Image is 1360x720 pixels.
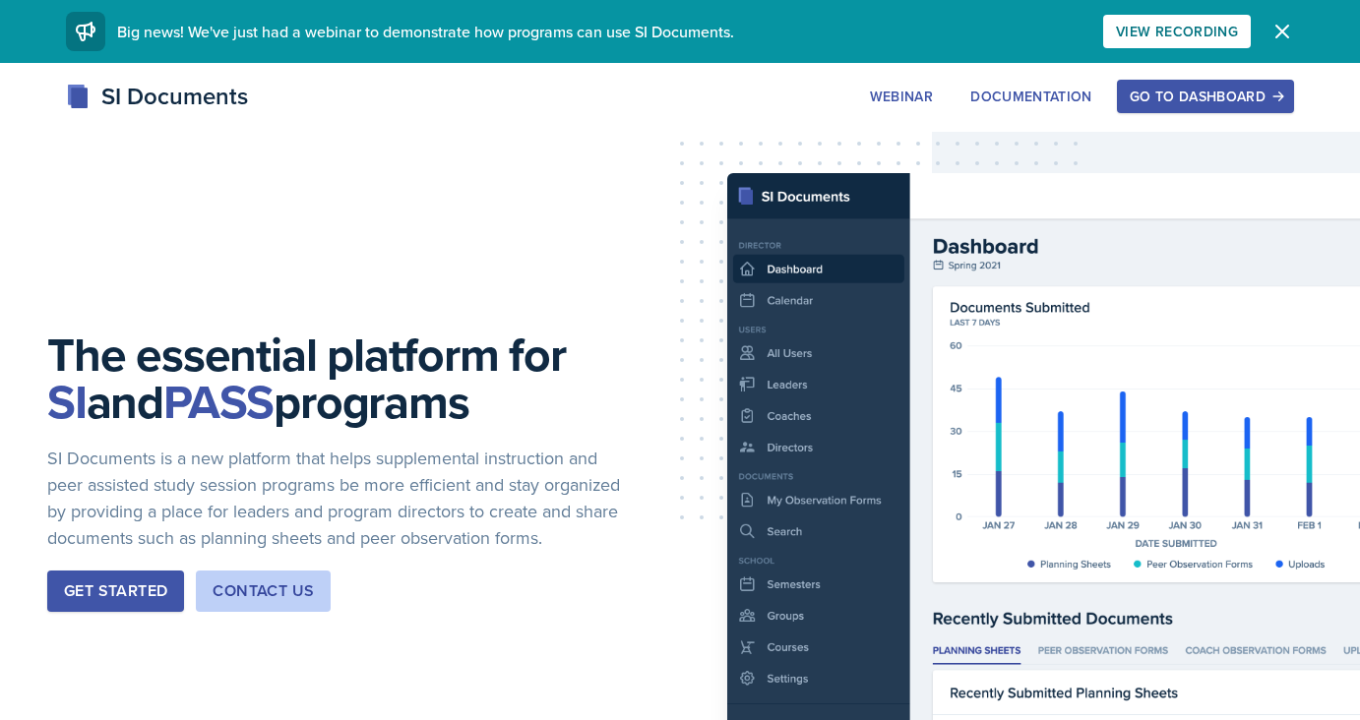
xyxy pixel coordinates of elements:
[870,89,933,104] div: Webinar
[970,89,1092,104] div: Documentation
[213,579,314,603] div: Contact Us
[1117,80,1294,113] button: Go to Dashboard
[64,579,167,603] div: Get Started
[47,570,184,612] button: Get Started
[857,80,946,113] button: Webinar
[1103,15,1251,48] button: View Recording
[66,79,248,114] div: SI Documents
[1116,24,1238,39] div: View Recording
[1130,89,1281,104] div: Go to Dashboard
[117,21,734,42] span: Big news! We've just had a webinar to demonstrate how programs can use SI Documents.
[196,570,331,612] button: Contact Us
[958,80,1105,113] button: Documentation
